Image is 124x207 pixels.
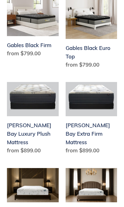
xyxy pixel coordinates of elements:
a: Chadwick Bay Extra Firm Mattress [66,82,117,157]
a: Chadwick Bay Luxury Plush Mattress [7,82,59,157]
